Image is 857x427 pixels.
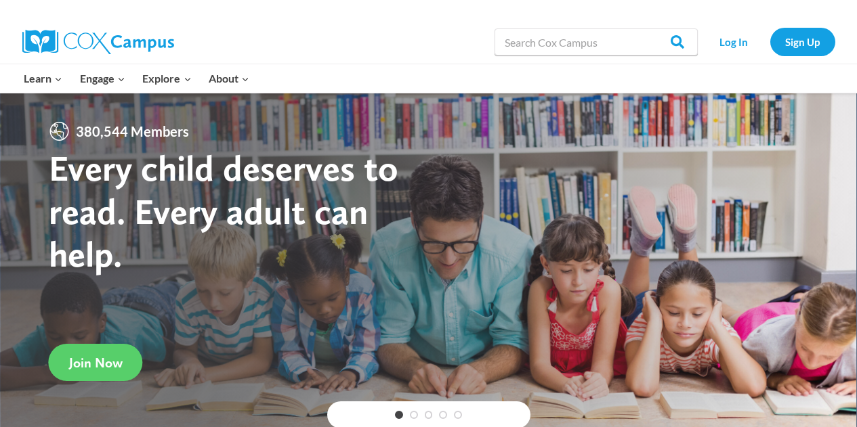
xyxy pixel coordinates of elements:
span: Learn [24,70,62,87]
img: Cox Campus [22,30,174,54]
span: 380,544 Members [70,120,194,142]
a: Sign Up [770,28,835,55]
a: Join Now [49,344,143,381]
a: 3 [425,411,433,419]
nav: Secondary Navigation [705,28,835,55]
span: Join Now [69,355,123,371]
a: Log In [705,28,764,55]
a: 2 [410,411,418,419]
span: About [209,70,249,87]
strong: Every child deserves to read. Every adult can help. [49,146,398,275]
span: Engage [80,70,125,87]
nav: Primary Navigation [16,64,258,93]
a: 1 [395,411,403,419]
a: 4 [439,411,447,419]
a: 5 [454,411,462,419]
input: Search Cox Campus [495,28,698,55]
span: Explore [142,70,191,87]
